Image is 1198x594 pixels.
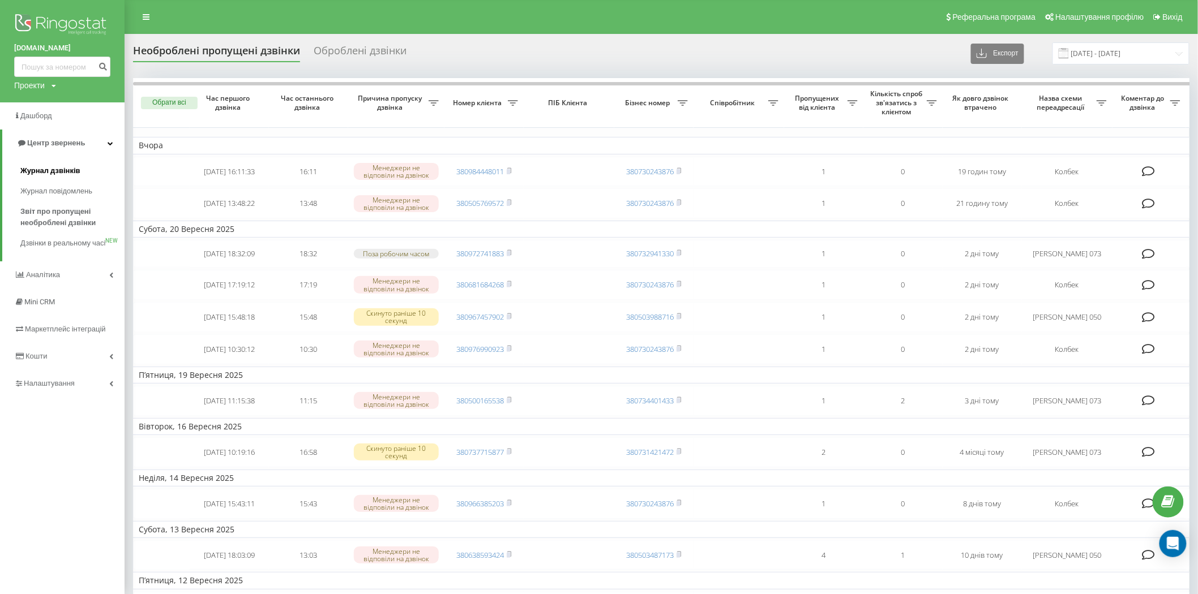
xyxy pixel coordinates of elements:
td: 0 [863,334,943,364]
td: 1 [784,157,863,187]
td: [DATE] 11:15:38 [190,386,269,416]
div: Проекти [14,80,45,91]
td: Колбек [1022,489,1113,519]
td: [DATE] 10:19:16 [190,437,269,467]
span: Причина пропуску дзвінка [354,94,429,111]
div: Менеджери не відповіли на дзвінок [354,546,439,563]
td: 2 [784,437,863,467]
span: Маркетплейс інтеграцій [25,325,106,333]
td: 0 [863,157,943,187]
td: 1 [784,188,863,218]
td: [DATE] 15:48:18 [190,302,269,332]
div: Менеджери не відповіли на дзвінок [354,195,439,212]
td: 2 дні тому [943,270,1022,300]
button: Обрати всі [141,97,198,109]
a: 380731421472 [626,447,674,457]
td: 1 [784,334,863,364]
td: 1 [784,302,863,332]
td: [DATE] 13:48:22 [190,188,269,218]
span: Mini CRM [24,298,55,306]
td: 11:15 [269,386,348,416]
td: 4 місяці тому [943,437,1022,467]
span: Кошти [25,352,47,360]
td: 2 дні тому [943,302,1022,332]
td: 10 днів тому [943,540,1022,570]
td: 0 [863,188,943,218]
a: 380500165538 [456,395,504,406]
a: 380967457902 [456,312,504,322]
td: 0 [863,240,943,268]
td: 0 [863,489,943,519]
td: 2 дні тому [943,334,1022,364]
span: Пропущених від клієнта [790,94,848,111]
div: Поза робочим часом [354,249,439,259]
a: Центр звернень [2,130,125,157]
td: [PERSON_NAME] 073 [1022,437,1113,467]
span: Журнал повідомлень [20,186,92,197]
span: Вихід [1163,12,1183,21]
td: 4 [784,540,863,570]
a: 380732941330 [626,248,674,259]
a: 380730243876 [626,279,674,290]
td: [DATE] 17:19:12 [190,270,269,300]
td: 15:48 [269,302,348,332]
a: 380737715877 [456,447,504,457]
span: Час останнього дзвінка [278,94,339,111]
a: Журнал дзвінків [20,161,125,181]
td: 19 годин тому [943,157,1022,187]
div: Необроблені пропущені дзвінки [133,45,300,62]
a: 380730243876 [626,166,674,177]
td: [PERSON_NAME] 073 [1022,386,1113,416]
td: Колбек [1022,334,1113,364]
td: 0 [863,437,943,467]
a: 380976990923 [456,344,504,354]
a: 380638593424 [456,550,504,560]
div: Менеджери не відповіли на дзвінок [354,392,439,409]
button: Експорт [971,44,1024,64]
td: 10:30 [269,334,348,364]
span: Дзвінки в реальному часі [20,238,105,249]
div: Оброблені дзвінки [314,45,407,62]
img: Ringostat logo [14,11,110,40]
td: [DATE] 18:32:09 [190,240,269,268]
td: 13:03 [269,540,348,570]
a: Дзвінки в реальному часіNEW [20,233,125,253]
span: Кількість спроб зв'язатись з клієнтом [869,89,927,116]
td: 1 [784,240,863,268]
span: Бізнес номер [620,98,678,107]
a: 380984448011 [456,166,504,177]
span: Співробітник [699,98,768,107]
a: 380681684268 [456,279,504,290]
div: Скинуто раніше 10 секунд [354,444,439,460]
div: Менеджери не відповіли на дзвінок [354,276,439,293]
a: Звіт про пропущені необроблені дзвінки [20,201,125,233]
div: Менеджери не відповіли на дзвінок [354,495,439,512]
input: Пошук за номером [14,57,110,77]
td: 16:58 [269,437,348,467]
td: 2 [863,386,943,416]
a: 380505769572 [456,198,504,208]
td: 3 дні тому [943,386,1022,416]
span: Налаштування [24,379,75,388]
td: 1 [784,270,863,300]
span: Коментар до дзвінка [1118,94,1170,111]
td: [PERSON_NAME] 050 [1022,302,1113,332]
a: 380503487173 [626,550,674,560]
span: Як довго дзвінок втрачено [952,94,1013,111]
div: Менеджери не відповіли на дзвінок [354,163,439,180]
td: [DATE] 16:11:33 [190,157,269,187]
div: Менеджери не відповіли на дзвінок [354,341,439,358]
a: 380730243876 [626,344,674,354]
span: Назва схеми переадресації [1028,94,1097,111]
td: 17:19 [269,270,348,300]
div: Скинуто раніше 10 секунд [354,308,439,325]
td: Колбек [1022,270,1113,300]
td: [DATE] 18:03:09 [190,540,269,570]
td: 16:11 [269,157,348,187]
td: 15:43 [269,489,348,519]
td: 1 [784,489,863,519]
td: 1 [863,540,943,570]
a: 380730243876 [626,498,674,509]
td: 8 днів тому [943,489,1022,519]
a: 380966385203 [456,498,504,509]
